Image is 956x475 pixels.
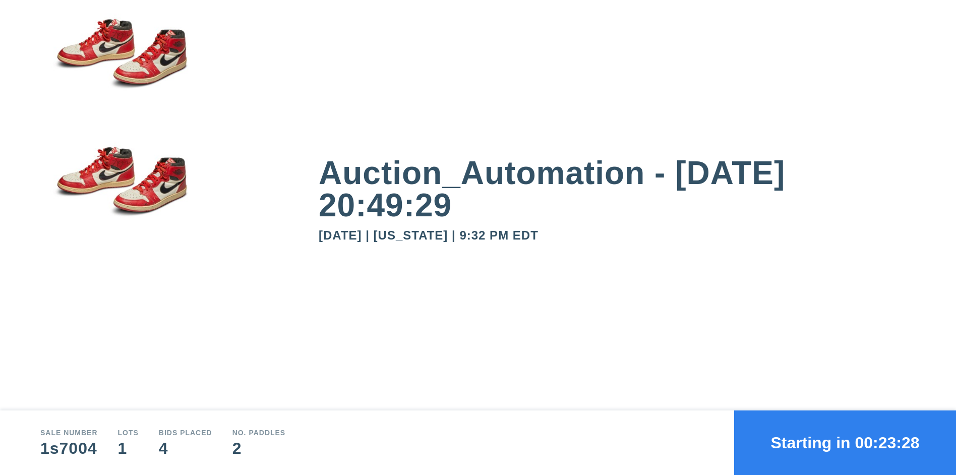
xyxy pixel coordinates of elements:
div: Bids Placed [159,429,212,436]
div: 1s7004 [40,440,98,456]
div: 4 [159,440,212,456]
button: Starting in 00:23:28 [734,410,956,475]
div: Auction_Automation - [DATE] 20:49:29 [319,157,916,221]
div: Sale number [40,429,98,436]
div: No. Paddles [232,429,286,436]
div: Lots [118,429,139,436]
div: [DATE] | [US_STATE] | 9:32 PM EDT [319,229,916,242]
img: small [40,14,202,142]
div: 1 [118,440,139,456]
div: 2 [232,440,286,456]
